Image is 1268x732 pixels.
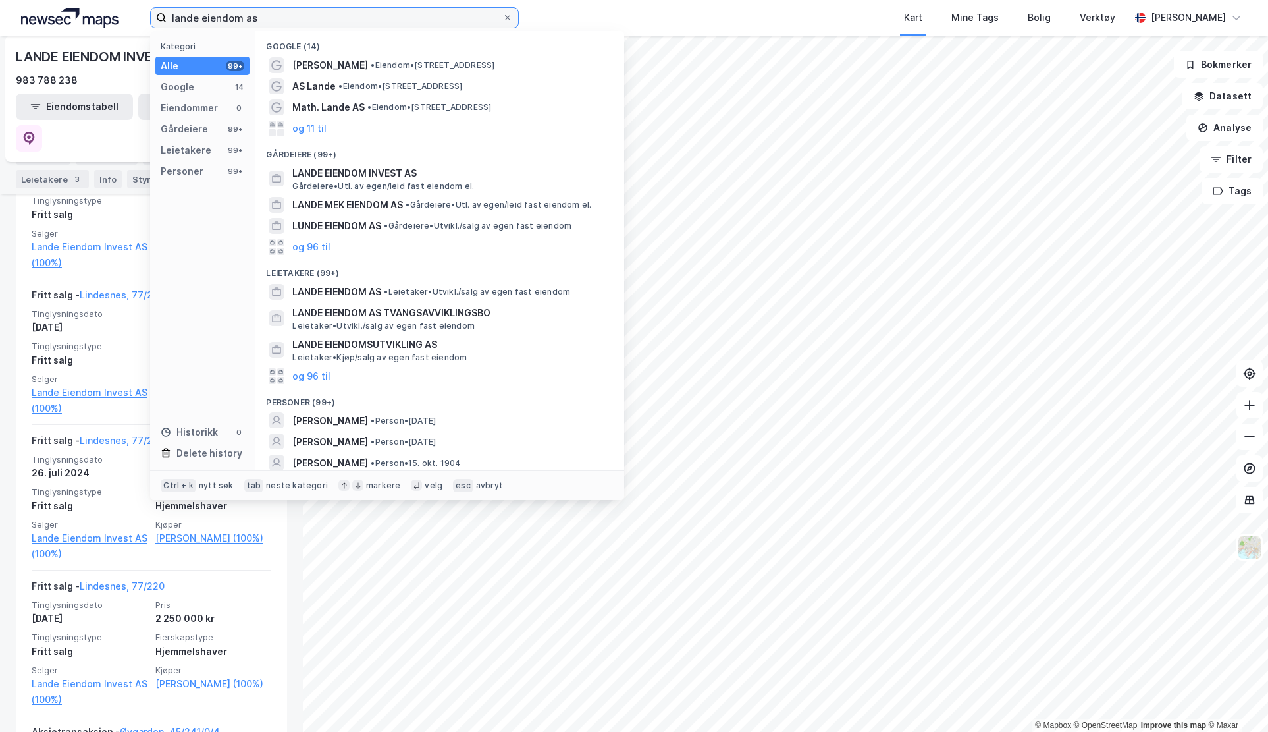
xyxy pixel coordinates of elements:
span: Kjøper [155,665,271,676]
div: velg [425,480,442,491]
span: Leietaker • Utvikl./salg av egen fast eiendom [384,287,570,297]
div: Delete history [176,445,242,461]
span: • [371,416,375,426]
iframe: Chat Widget [1202,669,1268,732]
button: Analyse [1186,115,1263,141]
div: Fritt salg [32,644,147,660]
span: • [371,60,375,70]
span: LANDE EIENDOM AS TVANGSAVVIKLINGSBO [292,305,608,321]
button: Datasett [1182,83,1263,109]
div: esc [453,479,473,492]
span: • [371,437,375,447]
span: Pris [155,600,271,611]
div: [DATE] [32,611,147,627]
div: 99+ [226,145,244,155]
div: Eiendommer [161,100,218,116]
a: Lande Eiendom Invest AS (100%) [32,530,147,562]
a: Lindesnes, 77/220 [80,580,165,592]
div: markere [366,480,400,491]
a: Mapbox [1035,721,1071,730]
span: Selger [32,374,147,385]
span: Gårdeiere • Utl. av egen/leid fast eiendom el. [406,200,591,210]
span: Leietaker • Kjøp/salg av egen fast eiendom [292,352,467,363]
a: Lande Eiendom Invest AS (100%) [32,239,147,271]
span: Selger [32,519,147,530]
button: Eiendomstabell [16,94,133,120]
span: Tinglysningstype [32,486,147,497]
a: Improve this map [1141,721,1206,730]
button: Bokmerker [1174,51,1263,78]
div: 14 [234,82,244,92]
div: neste kategori [266,480,328,491]
div: 0 [234,427,244,437]
span: Selger [32,665,147,676]
a: Lande Eiendom Invest AS (100%) [32,676,147,708]
a: Lindesnes, 77/229 [80,435,165,446]
button: Filter [1200,146,1263,173]
span: • [367,102,371,112]
div: [DATE] [32,320,147,335]
div: [PERSON_NAME] [1151,10,1226,26]
span: LANDE EIENDOM INVEST AS [292,165,608,181]
div: nytt søk [199,480,234,491]
div: 3 [70,173,84,186]
div: Ctrl + k [161,479,196,492]
div: Leietakere (99+) [255,258,624,281]
span: Person • [DATE] [371,437,436,447]
div: Hjemmelshaver [155,498,271,514]
span: Gårdeiere • Utvikl./salg av egen fast eiendom [384,221,571,231]
div: Gårdeiere (99+) [255,139,624,163]
span: Tinglysningstype [32,632,147,643]
div: LANDE EIENDOM INVEST AS [16,46,193,67]
div: Fritt salg - [32,287,165,308]
div: Leietakere [161,142,211,158]
span: Tinglysningsdato [32,600,147,611]
div: Fritt salg [32,207,147,223]
span: [PERSON_NAME] [292,455,368,471]
span: Gårdeiere • Utl. av egen/leid fast eiendom el. [292,181,474,192]
div: 26. juli 2024 [32,465,147,481]
input: Søk på adresse, matrikkel, gårdeiere, leietakere eller personer [167,8,502,28]
button: og 96 til [292,368,330,384]
span: • [371,458,375,468]
a: Lindesnes, 77/226 [80,289,165,300]
span: Tinglysningsdato [32,454,147,465]
button: og 96 til [292,239,330,255]
button: Leietakertabell [138,94,255,120]
span: LANDE EIENDOM AS [292,284,381,300]
div: Info [94,170,122,188]
span: Selger [32,228,147,239]
img: Z [1237,535,1262,560]
div: Google [161,79,194,95]
div: Google (14) [255,31,624,55]
div: avbryt [476,480,503,491]
div: Fritt salg [32,352,147,368]
div: Fritt salg - [32,433,165,454]
span: Tinglysningstype [32,195,147,206]
span: Kjøper [155,519,271,530]
div: Historikk [161,424,218,440]
img: logo.a4113a55bc3d86da70a041830d287a7e.svg [21,8,119,28]
div: Kategori [161,42,250,51]
div: 99+ [226,61,244,71]
span: Tinglysningstype [32,341,147,352]
span: Eiendom • [STREET_ADDRESS] [371,60,494,70]
span: Eiendom • [STREET_ADDRESS] [367,102,491,113]
div: Personer [161,163,203,179]
span: LANDE EIENDOMSUTVIKLING AS [292,337,608,352]
span: • [406,200,409,210]
div: Fritt salg - [32,578,165,600]
span: Person • 15. okt. 1904 [371,458,461,468]
a: [PERSON_NAME] (100%) [155,676,271,692]
span: [PERSON_NAME] [292,434,368,450]
div: Bolig [1028,10,1051,26]
div: Fritt salg [32,498,147,514]
span: • [338,81,342,91]
span: [PERSON_NAME] [292,57,368,73]
a: [PERSON_NAME] (100%) [155,530,271,546]
span: [PERSON_NAME] [292,413,368,429]
div: Gårdeiere [161,121,208,137]
div: 0 [234,103,244,113]
span: LANDE MEK EIENDOM AS [292,197,403,213]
